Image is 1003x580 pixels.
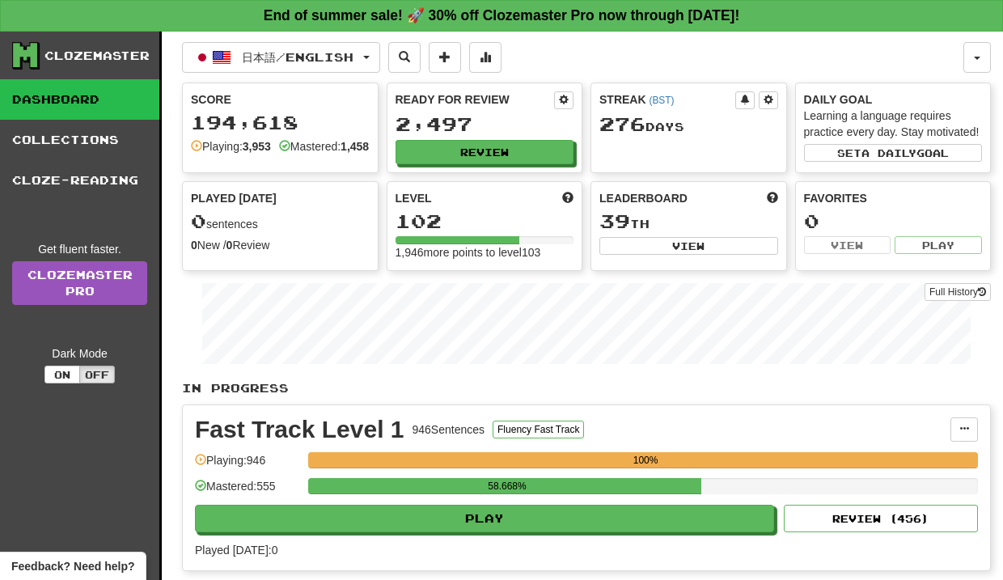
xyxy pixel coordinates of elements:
span: 39 [599,210,630,232]
div: Playing: [191,138,271,155]
div: Favorites [804,190,983,206]
div: Playing: 946 [195,452,300,479]
span: a daily [861,147,916,159]
button: Search sentences [388,42,421,73]
div: Mastered: [279,138,369,155]
span: Leaderboard [599,190,688,206]
div: 2,497 [396,114,574,134]
div: New / Review [191,237,370,253]
button: On [44,366,80,383]
div: Streak [599,91,735,108]
div: 1,946 more points to level 103 [396,244,574,260]
div: 100% [313,452,978,468]
div: Fast Track Level 1 [195,417,404,442]
button: Seta dailygoal [804,144,983,162]
span: Open feedback widget [11,558,134,574]
span: This week in points, UTC [767,190,778,206]
button: 日本語/English [182,42,380,73]
span: Score more points to level up [562,190,573,206]
div: 102 [396,211,574,231]
p: In Progress [182,380,991,396]
strong: 3,953 [243,140,271,153]
span: 0 [191,210,206,232]
button: View [599,237,778,255]
span: Level [396,190,432,206]
div: Ready for Review [396,91,555,108]
div: Dark Mode [12,345,147,362]
button: Review [396,140,574,164]
div: 946 Sentences [413,421,485,438]
button: Add sentence to collection [429,42,461,73]
button: Review (456) [784,505,978,532]
strong: End of summer sale! 🚀 30% off Clozemaster Pro now through [DATE]! [264,7,740,23]
span: 日本語 / English [242,50,353,64]
div: 58.668% [313,478,701,494]
button: Play [895,236,982,254]
div: Mastered: 555 [195,478,300,505]
div: 194,618 [191,112,370,133]
span: Played [DATE] [191,190,277,206]
span: 276 [599,112,645,135]
a: (BST) [649,95,674,106]
strong: 0 [226,239,233,252]
strong: 1,458 [341,140,369,153]
div: Learning a language requires practice every day. Stay motivated! [804,108,983,140]
div: Clozemaster [44,48,150,64]
div: Score [191,91,370,108]
button: Off [79,366,115,383]
div: th [599,211,778,232]
button: More stats [469,42,501,73]
button: Play [195,505,774,532]
button: Full History [925,283,991,301]
div: Get fluent faster. [12,241,147,257]
button: Fluency Fast Track [493,421,584,438]
button: View [804,236,891,254]
a: ClozemasterPro [12,261,147,305]
div: Daily Goal [804,91,983,108]
div: sentences [191,211,370,232]
div: 0 [804,211,983,231]
strong: 0 [191,239,197,252]
div: Day s [599,114,778,135]
span: Played [DATE]: 0 [195,544,277,557]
